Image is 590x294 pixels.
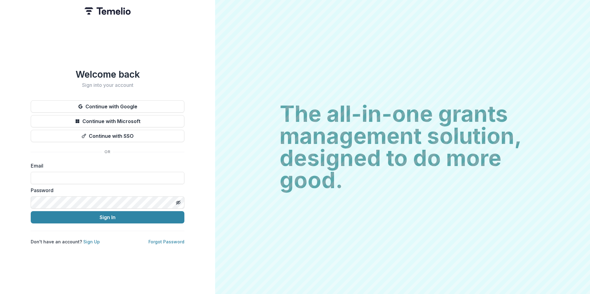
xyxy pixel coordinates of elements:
h1: Welcome back [31,69,184,80]
a: Forgot Password [148,239,184,244]
button: Continue with Google [31,100,184,113]
button: Continue with SSO [31,130,184,142]
button: Toggle password visibility [173,198,183,207]
label: Password [31,187,181,194]
button: Continue with Microsoft [31,115,184,127]
img: Temelio [85,7,131,15]
a: Sign Up [83,239,100,244]
label: Email [31,162,181,169]
button: Sign In [31,211,184,223]
p: Don't have an account? [31,238,100,245]
h2: Sign into your account [31,82,184,88]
